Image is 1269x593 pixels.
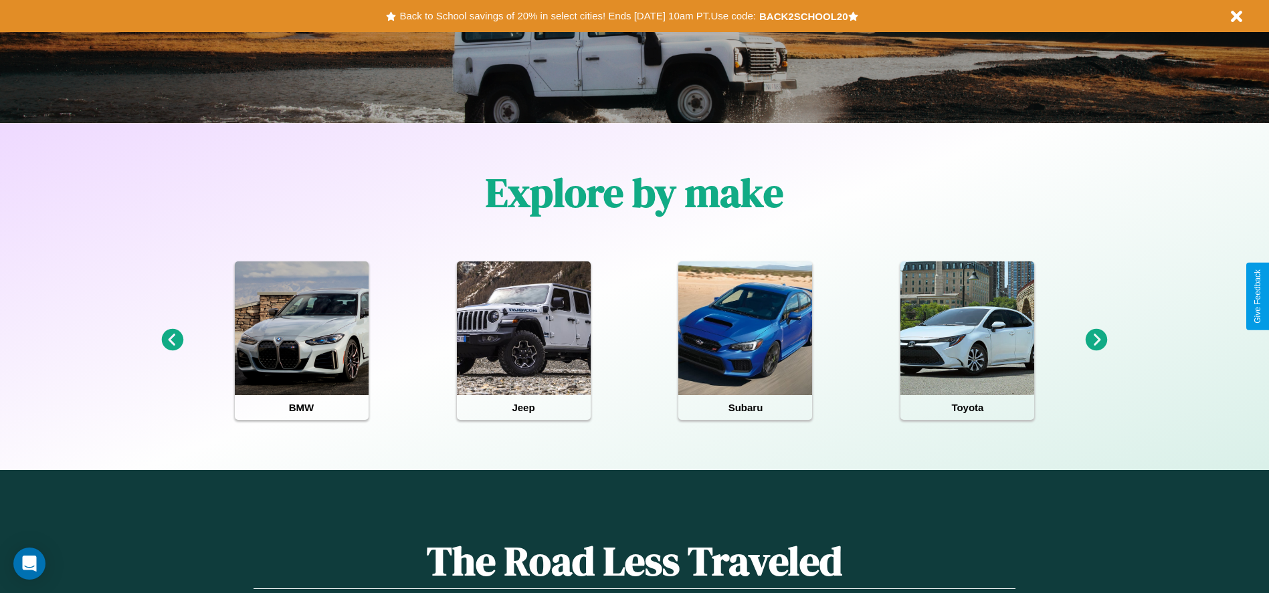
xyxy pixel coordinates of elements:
[457,395,591,420] h4: Jeep
[678,395,812,420] h4: Subaru
[13,548,45,580] div: Open Intercom Messenger
[235,395,369,420] h4: BMW
[396,7,759,25] button: Back to School savings of 20% in select cities! Ends [DATE] 10am PT.Use code:
[486,165,783,220] h1: Explore by make
[759,11,848,22] b: BACK2SCHOOL20
[1253,269,1262,324] div: Give Feedback
[254,533,1015,589] h1: The Road Less Traveled
[900,395,1034,420] h4: Toyota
